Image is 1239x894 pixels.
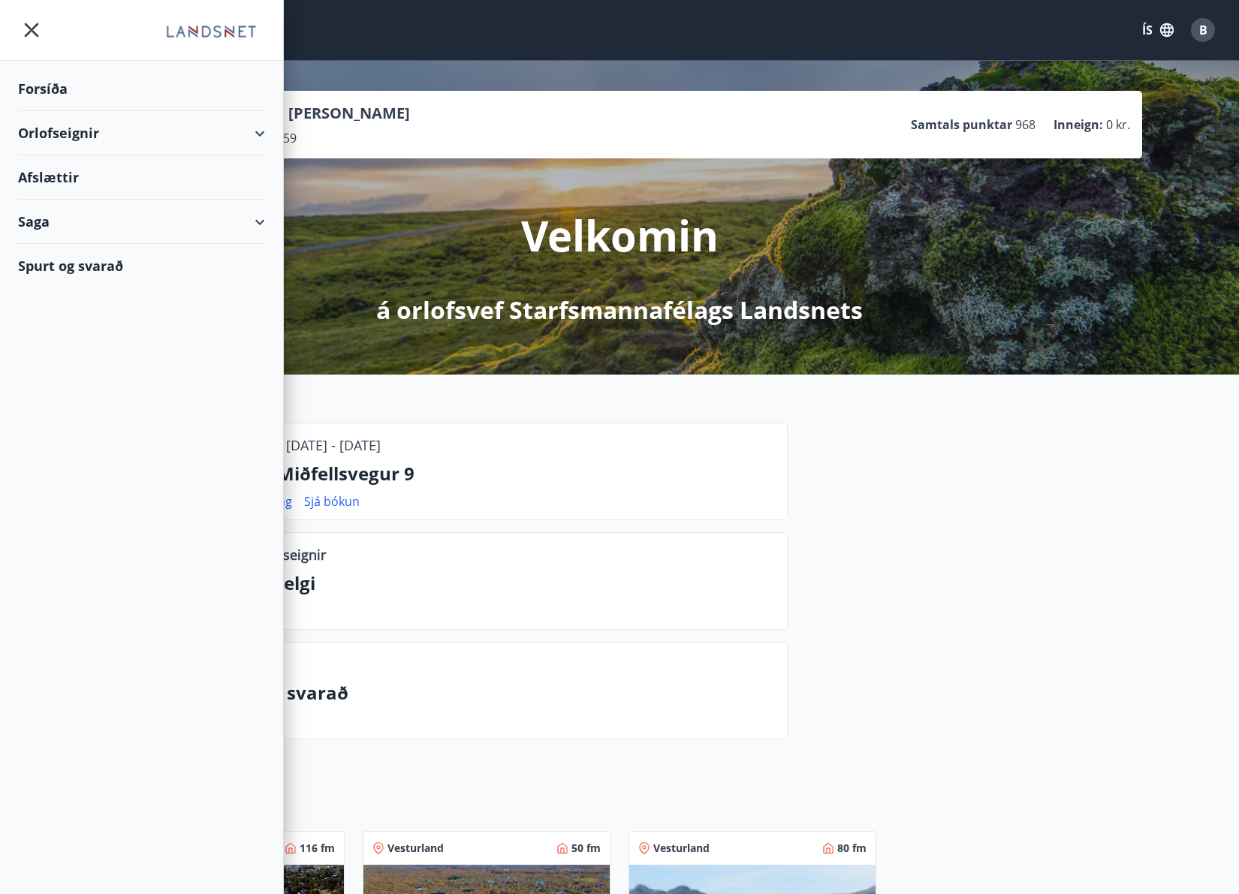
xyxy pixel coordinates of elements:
[18,155,265,200] div: Afslættir
[1134,17,1182,44] button: ÍS
[571,841,601,856] span: 50 fm
[207,680,775,706] p: Spurt og svarað
[1106,116,1130,133] span: 0 kr.
[18,200,265,244] div: Saga
[207,461,775,486] p: Úthlíð - Miðfellsvegur 9
[300,841,335,856] span: 116 fm
[304,493,360,510] a: Sjá bókun
[911,116,1012,133] p: Samtals punktar
[1015,116,1036,133] span: 968
[18,244,265,287] div: Spurt og svarað
[18,17,45,44] button: menu
[1199,22,1207,38] span: B
[18,67,265,111] div: Forsíða
[1185,12,1221,48] button: B
[387,841,444,856] span: Vesturland
[653,841,710,856] span: Vesturland
[286,435,381,455] p: [DATE] - [DATE]
[18,111,265,155] div: Orlofseignir
[158,17,265,47] img: union_logo
[837,841,867,856] span: 80 fm
[521,206,719,263] p: Velkomin
[1054,116,1103,133] p: Inneign :
[163,103,410,124] p: [PERSON_NAME] [PERSON_NAME]
[376,293,863,327] p: á orlofsvef Starfsmannafélags Landsnets
[207,570,775,596] p: Næstu helgi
